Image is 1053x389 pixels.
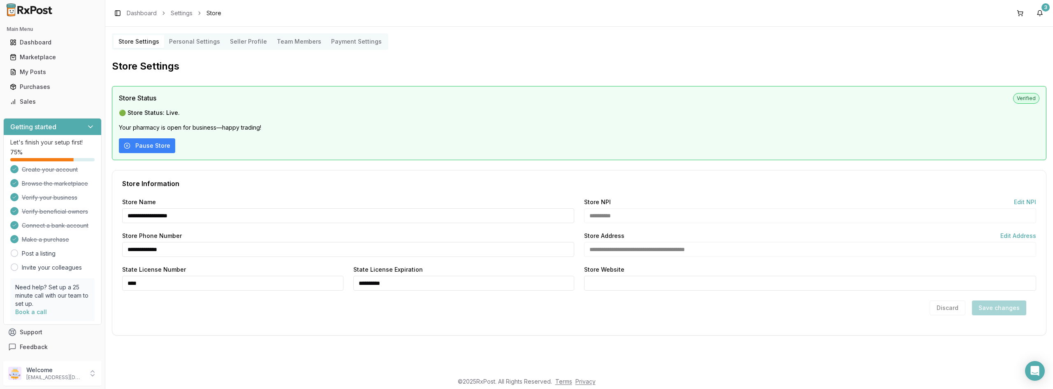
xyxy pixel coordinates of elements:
[8,367,21,380] img: User avatar
[122,233,182,239] label: Store Phone Number
[353,267,423,273] label: State License Expiration
[584,233,624,239] label: Store Address
[3,36,102,49] button: Dashboard
[119,93,156,103] span: Store Status
[10,122,56,132] h3: Getting started
[225,35,272,48] button: Seller Profile
[326,35,387,48] button: Payment Settings
[3,340,102,354] button: Feedback
[7,35,98,50] a: Dashboard
[22,221,88,230] span: Connect a bank account
[122,267,186,273] label: State License Number
[584,199,611,205] label: Store NPI
[10,68,95,76] div: My Posts
[1033,7,1046,20] button: 3
[10,148,23,156] span: 75 %
[7,26,98,33] h2: Main Menu
[22,235,69,244] span: Make a purchase
[3,325,102,340] button: Support
[7,65,98,79] a: My Posts
[1041,3,1050,12] div: 3
[22,207,88,216] span: Verify beneficial owners
[3,65,102,79] button: My Posts
[122,180,1036,187] div: Store Information
[3,51,102,64] button: Marketplace
[15,283,90,308] p: Need help? Set up a 25 minute call with our team to set up.
[3,95,102,108] button: Sales
[3,80,102,93] button: Purchases
[3,3,56,16] img: RxPost Logo
[15,308,47,315] a: Book a call
[10,138,95,147] p: Let's finish your setup first!
[119,138,175,153] button: Pause Store
[26,366,83,374] p: Welcome
[171,9,193,17] a: Settings
[575,378,596,385] a: Privacy
[112,60,1046,73] h2: Store Settings
[7,79,98,94] a: Purchases
[22,179,88,188] span: Browse the marketplace
[10,83,95,91] div: Purchases
[119,109,1039,117] p: 🟢 Store Status: Live.
[10,98,95,106] div: Sales
[122,199,156,205] label: Store Name
[555,378,572,385] a: Terms
[10,53,95,61] div: Marketplace
[26,374,83,381] p: [EMAIL_ADDRESS][DOMAIN_NAME]
[20,343,48,351] span: Feedback
[7,50,98,65] a: Marketplace
[119,123,1039,132] p: Your pharmacy is open for business—happy trading!
[127,9,221,17] nav: breadcrumb
[127,9,157,17] a: Dashboard
[10,38,95,47] div: Dashboard
[22,165,78,174] span: Create your account
[1025,361,1045,381] div: Open Intercom Messenger
[114,35,164,48] button: Store Settings
[272,35,326,48] button: Team Members
[584,267,624,273] label: Store Website
[1013,93,1039,104] span: Verified
[164,35,225,48] button: Personal Settings
[22,193,77,202] span: Verify your business
[7,94,98,109] a: Sales
[206,9,221,17] span: Store
[22,249,56,258] a: Post a listing
[22,263,82,272] a: Invite your colleagues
